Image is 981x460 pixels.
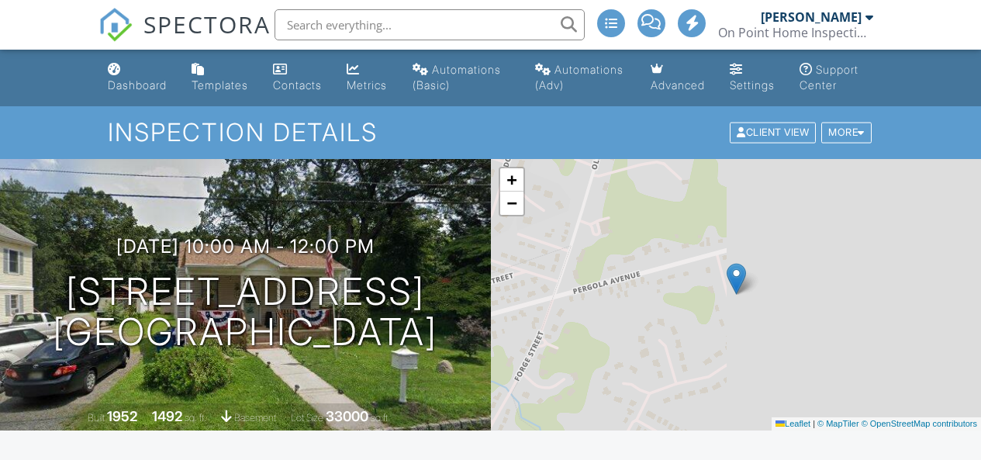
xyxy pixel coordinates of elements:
a: Zoom out [500,192,523,215]
span: Built [88,412,105,424]
a: Contacts [267,56,328,100]
a: SPECTORA [98,21,271,54]
div: 1952 [107,408,137,424]
a: Metrics [340,56,394,100]
a: Zoom in [500,168,523,192]
div: On Point Home Inspection Services [718,25,873,40]
h1: [STREET_ADDRESS] [GEOGRAPHIC_DATA] [53,272,437,354]
a: Support Center [793,56,880,100]
div: Dashboard [108,78,167,92]
div: 33000 [326,408,368,424]
h1: Inspection Details [108,119,872,146]
img: The Best Home Inspection Software - Spectora [98,8,133,42]
div: Settings [730,78,775,92]
span: Lot Size [291,412,323,424]
h3: [DATE] 10:00 am - 12:00 pm [116,236,375,257]
div: Support Center [800,63,858,92]
a: Advanced [644,56,711,100]
span: + [506,170,516,189]
div: Templates [192,78,248,92]
div: More [821,123,872,144]
a: Leaflet [775,419,810,428]
span: SPECTORA [143,8,271,40]
a: Automations (Advanced) [529,56,632,100]
input: Search everything... [275,9,585,40]
a: Client View [728,126,820,137]
span: − [506,193,516,213]
div: Contacts [273,78,322,92]
a: Automations (Basic) [406,56,516,100]
span: | [813,419,815,428]
span: sq. ft. [185,412,206,424]
div: [PERSON_NAME] [761,9,862,25]
a: Templates [185,56,254,100]
div: 1492 [152,408,182,424]
div: Client View [730,123,816,144]
span: basement [234,412,276,424]
a: Settings [724,56,781,100]
div: Advanced [651,78,705,92]
span: sq.ft. [371,412,390,424]
a: Dashboard [102,56,173,100]
a: © OpenStreetMap contributors [862,419,977,428]
a: © MapTiler [817,419,859,428]
div: Metrics [347,78,387,92]
div: Automations (Basic) [413,63,501,92]
img: Marker [727,263,746,295]
div: Automations (Adv) [535,63,623,92]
